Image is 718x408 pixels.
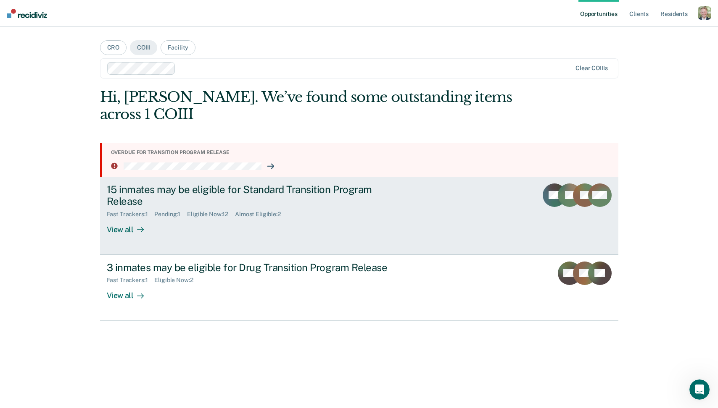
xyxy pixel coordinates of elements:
button: Facility [161,40,195,55]
div: Eligible Now : 12 [187,211,235,218]
div: Fast Trackers : 1 [107,277,155,284]
a: 3 inmates may be eligible for Drug Transition Program ReleaseFast Trackers:1Eligible Now:2View all [100,255,618,321]
div: View all [107,284,154,300]
button: CRO [100,40,127,55]
img: Recidiviz [7,9,47,18]
div: 3 inmates may be eligible for Drug Transition Program Release [107,262,402,274]
a: 15 inmates may be eligible for Standard Transition Program ReleaseFast Trackers:1Pending:1Eligibl... [100,177,618,255]
div: Overdue for transition program release [111,149,612,155]
div: View all [107,218,154,234]
div: Eligible Now : 2 [154,277,200,284]
button: COIII [130,40,157,55]
div: Hi, [PERSON_NAME]. We’ve found some outstanding items across 1 COIII [100,89,515,123]
div: Pending : 1 [154,211,187,218]
div: 15 inmates may be eligible for Standard Transition Program Release [107,183,402,208]
div: Clear COIIIs [575,65,607,72]
div: Almost Eligible : 2 [235,211,288,218]
iframe: Intercom live chat [689,379,710,400]
div: Fast Trackers : 1 [107,211,155,218]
